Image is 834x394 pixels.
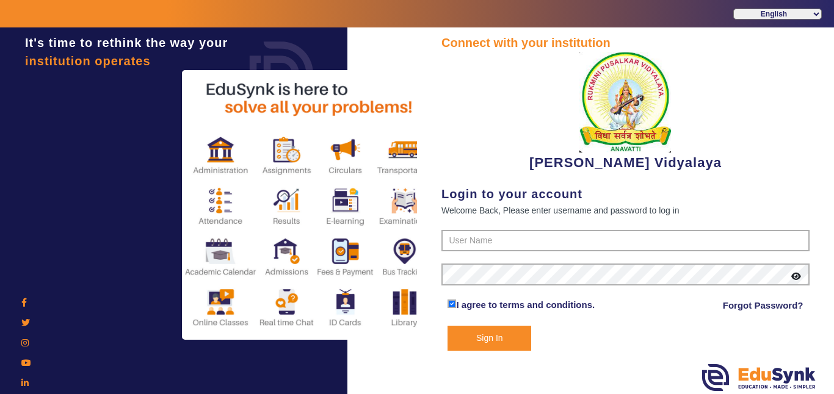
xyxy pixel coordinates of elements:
img: login2.png [182,70,438,340]
a: Forgot Password? [723,298,803,313]
button: Sign In [448,326,531,351]
img: login.png [236,27,327,119]
div: [PERSON_NAME] Vidyalaya [441,52,810,173]
img: edusynk.png [702,364,816,391]
div: Connect with your institution [441,34,810,52]
div: Welcome Back, Please enter username and password to log in [441,203,810,218]
span: institution operates [25,54,151,68]
div: Login to your account [441,185,810,203]
span: It's time to rethink the way your [25,36,228,49]
img: 1f9ccde3-ca7c-4581-b515-4fcda2067381 [579,52,671,152]
a: I agree to terms and conditions. [456,299,595,310]
input: User Name [441,230,810,252]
